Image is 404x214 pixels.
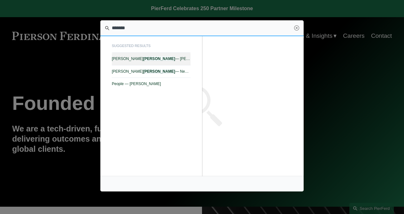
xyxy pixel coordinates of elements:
span: People — [PERSON_NAME] [112,82,191,86]
span: suggested results [112,42,191,53]
em: [PERSON_NAME] [143,57,175,61]
em: [PERSON_NAME] [143,69,175,74]
a: [PERSON_NAME][PERSON_NAME]— News & Events — [PERSON_NAME] [112,65,191,78]
input: Search this site [100,20,304,36]
a: Close [294,25,299,30]
a: [PERSON_NAME][PERSON_NAME]— [PERSON_NAME] [112,53,191,65]
a: People — [PERSON_NAME] [112,78,191,90]
span: [PERSON_NAME] — News & Events — [PERSON_NAME] [112,69,191,74]
span: [PERSON_NAME] — [PERSON_NAME] [112,57,191,61]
